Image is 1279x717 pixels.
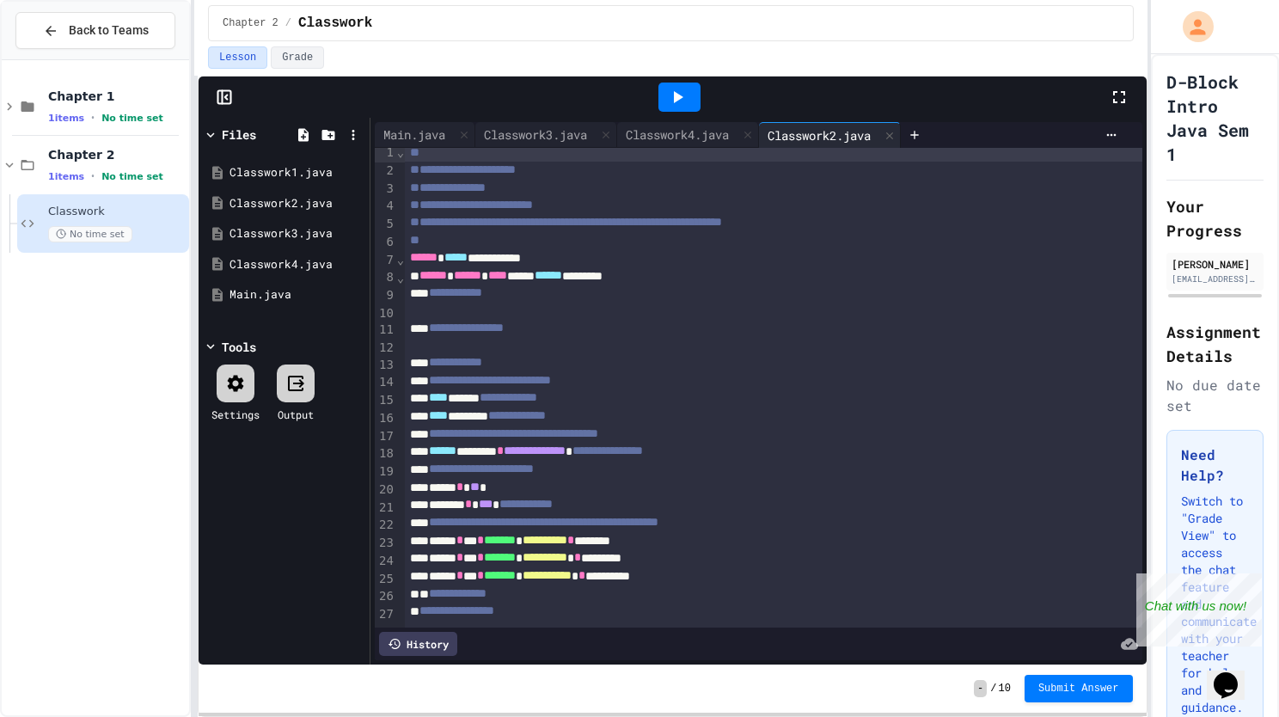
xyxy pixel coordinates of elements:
[375,517,396,535] div: 22
[1166,70,1264,166] h1: D-Block Intro Java Sem 1
[285,16,291,30] span: /
[375,322,396,340] div: 11
[229,164,364,181] div: Classwork1.java
[48,147,186,162] span: Chapter 2
[375,126,454,144] div: Main.java
[475,122,617,148] div: Classwork3.java
[375,392,396,410] div: 15
[375,535,396,553] div: 23
[396,145,405,159] span: Fold line
[375,463,396,481] div: 19
[375,144,396,162] div: 1
[229,195,364,212] div: Classwork2.java
[375,269,396,287] div: 8
[375,481,396,499] div: 20
[278,407,314,422] div: Output
[375,553,396,571] div: 24
[974,680,987,697] span: -
[298,13,372,34] span: Classwork
[101,171,163,182] span: No time set
[222,126,256,144] div: Files
[1025,675,1133,702] button: Submit Answer
[375,198,396,216] div: 4
[208,46,267,69] button: Lesson
[1136,573,1262,647] iframe: chat widget
[375,606,396,624] div: 27
[1181,444,1249,486] h3: Need Help?
[375,287,396,305] div: 9
[375,216,396,234] div: 5
[375,357,396,375] div: 13
[375,181,396,199] div: 3
[15,12,175,49] button: Back to Teams
[396,253,405,267] span: Fold line
[617,122,759,148] div: Classwork4.java
[396,271,405,285] span: Fold line
[1166,194,1264,242] h2: Your Progress
[229,286,364,303] div: Main.java
[1181,493,1249,716] p: Switch to "Grade View" to access the chat feature and communicate with your teacher for help and ...
[1165,7,1218,46] div: My Account
[379,632,457,656] div: History
[48,205,186,219] span: Classwork
[375,588,396,606] div: 26
[101,113,163,124] span: No time set
[998,682,1010,696] span: 10
[1172,256,1258,272] div: [PERSON_NAME]
[1166,375,1264,416] div: No due date set
[375,305,396,322] div: 10
[375,234,396,252] div: 6
[759,126,879,144] div: Classwork2.java
[1207,648,1262,700] iframe: chat widget
[1038,682,1119,696] span: Submit Answer
[375,499,396,518] div: 21
[271,46,324,69] button: Grade
[91,111,95,125] span: •
[48,226,132,242] span: No time set
[1172,273,1258,285] div: [EMAIL_ADDRESS][DOMAIN_NAME]
[222,338,256,356] div: Tools
[375,122,475,148] div: Main.java
[229,225,364,242] div: Classwork3.java
[69,21,149,40] span: Back to Teams
[375,162,396,181] div: 2
[48,89,186,104] span: Chapter 1
[223,16,278,30] span: Chapter 2
[759,122,901,148] div: Classwork2.java
[617,126,737,144] div: Classwork4.java
[375,571,396,589] div: 25
[375,428,396,446] div: 17
[211,407,260,422] div: Settings
[48,113,84,124] span: 1 items
[375,252,396,270] div: 7
[229,256,364,273] div: Classwork4.java
[375,340,396,357] div: 12
[91,169,95,183] span: •
[375,445,396,463] div: 18
[990,682,996,696] span: /
[1166,320,1264,368] h2: Assignment Details
[48,171,84,182] span: 1 items
[475,126,596,144] div: Classwork3.java
[375,374,396,392] div: 14
[375,410,396,428] div: 16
